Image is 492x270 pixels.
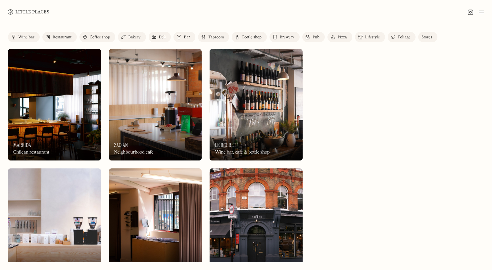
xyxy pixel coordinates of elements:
[365,35,380,39] div: Lifestyle
[8,32,40,42] a: Wine bar
[8,49,101,160] img: Mareida
[90,35,110,39] div: Coffee shop
[338,35,347,39] div: Pizza
[210,49,303,160] img: Le Regret
[313,35,320,39] div: Pub
[327,32,352,42] a: Pizza
[184,35,190,39] div: Bar
[42,32,77,42] a: Restaurant
[208,35,224,39] div: Taproom
[173,32,195,42] a: Bar
[232,32,267,42] a: Bottle shop
[18,35,34,39] div: Wine bar
[242,35,262,39] div: Bottle shop
[149,32,171,42] a: Deli
[109,49,202,160] img: Zao An
[215,150,270,155] div: Wine bar, cafe & bottle shop
[210,49,303,160] a: Le RegretLe RegretLe RegretWine bar, cafe & bottle shop
[13,261,31,267] h3: Scenery
[355,32,385,42] a: Lifestyle
[388,32,416,42] a: Foliage
[109,49,202,160] a: Zao AnZao AnZao AnNeighbourhood cafe
[421,35,432,39] div: Stores
[118,32,146,42] a: Bakery
[13,150,49,155] div: Chilean restaurant
[159,35,166,39] div: Deli
[79,32,115,42] a: Coffee shop
[13,142,31,148] h3: Mareida
[398,35,410,39] div: Foliage
[418,32,437,42] a: Stores
[114,150,154,155] div: Neighbourhood cafe
[114,261,133,267] h3: Knees Up
[215,142,236,148] h3: Le Regret
[114,142,128,148] h3: Zao An
[8,49,101,160] a: MareidaMareidaMareidaChilean restaurant
[215,261,230,267] h3: Farang
[302,32,325,42] a: Pub
[280,35,294,39] div: Brewery
[198,32,229,42] a: Taproom
[128,35,140,39] div: Bakery
[53,35,72,39] div: Restaurant
[270,32,300,42] a: Brewery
